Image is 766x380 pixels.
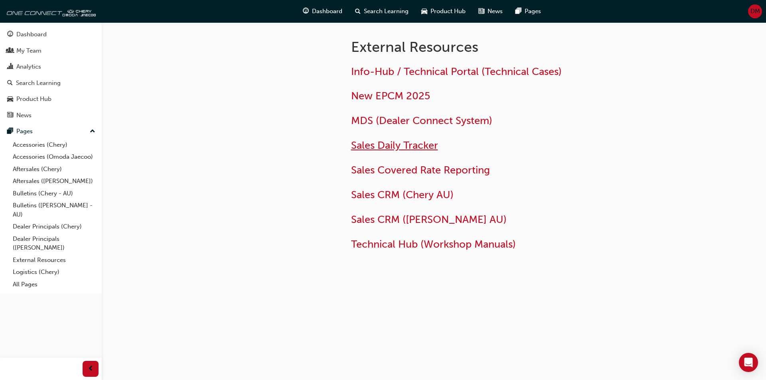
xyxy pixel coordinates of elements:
span: Product Hub [430,7,466,16]
a: Aftersales ([PERSON_NAME]) [10,175,99,187]
span: search-icon [355,6,361,16]
img: oneconnect [4,3,96,19]
a: Aftersales (Chery) [10,163,99,175]
span: news-icon [478,6,484,16]
span: News [488,7,503,16]
a: news-iconNews [472,3,509,20]
button: Pages [3,124,99,139]
a: All Pages [10,278,99,291]
a: Bulletins (Chery - AU) [10,187,99,200]
span: DM [750,7,760,16]
a: Dealer Principals ([PERSON_NAME]) [10,233,99,254]
a: Dealer Principals (Chery) [10,221,99,233]
div: Search Learning [16,79,61,88]
span: chart-icon [7,63,13,71]
a: Analytics [3,59,99,74]
a: Technical Hub (Workshop Manuals) [351,238,516,250]
span: guage-icon [7,31,13,38]
div: News [16,111,32,120]
a: Logistics (Chery) [10,266,99,278]
span: car-icon [421,6,427,16]
a: Accessories (Chery) [10,139,99,151]
span: Pages [525,7,541,16]
button: DashboardMy TeamAnalyticsSearch LearningProduct HubNews [3,26,99,124]
a: My Team [3,43,99,58]
span: Dashboard [312,7,342,16]
span: up-icon [90,126,95,137]
div: Dashboard [16,30,47,39]
div: Open Intercom Messenger [739,353,758,372]
a: MDS (Dealer Connect System) [351,114,492,127]
a: Dashboard [3,27,99,42]
a: News [3,108,99,123]
a: Info-Hub / Technical Portal (Technical Cases) [351,65,562,78]
a: Sales CRM ([PERSON_NAME] AU) [351,213,507,226]
a: Sales Covered Rate Reporting [351,164,490,176]
button: DM [748,4,762,18]
a: guage-iconDashboard [296,3,349,20]
span: news-icon [7,112,13,119]
span: car-icon [7,96,13,103]
span: guage-icon [303,6,309,16]
a: pages-iconPages [509,3,547,20]
span: pages-icon [515,6,521,16]
div: Pages [16,127,33,136]
a: External Resources [10,254,99,266]
a: New EPCM 2025 [351,90,430,102]
a: Bulletins ([PERSON_NAME] - AU) [10,199,99,221]
a: Product Hub [3,92,99,106]
a: Sales CRM (Chery AU) [351,189,454,201]
h1: External Resources [351,38,613,56]
span: prev-icon [88,364,94,374]
a: Accessories (Omoda Jaecoo) [10,151,99,163]
span: pages-icon [7,128,13,135]
a: Search Learning [3,76,99,91]
div: Analytics [16,62,41,71]
div: My Team [16,46,41,55]
span: Search Learning [364,7,409,16]
span: people-icon [7,47,13,55]
span: search-icon [7,80,13,87]
a: Sales Daily Tracker [351,139,438,152]
a: car-iconProduct Hub [415,3,472,20]
a: search-iconSearch Learning [349,3,415,20]
div: Product Hub [16,95,51,104]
